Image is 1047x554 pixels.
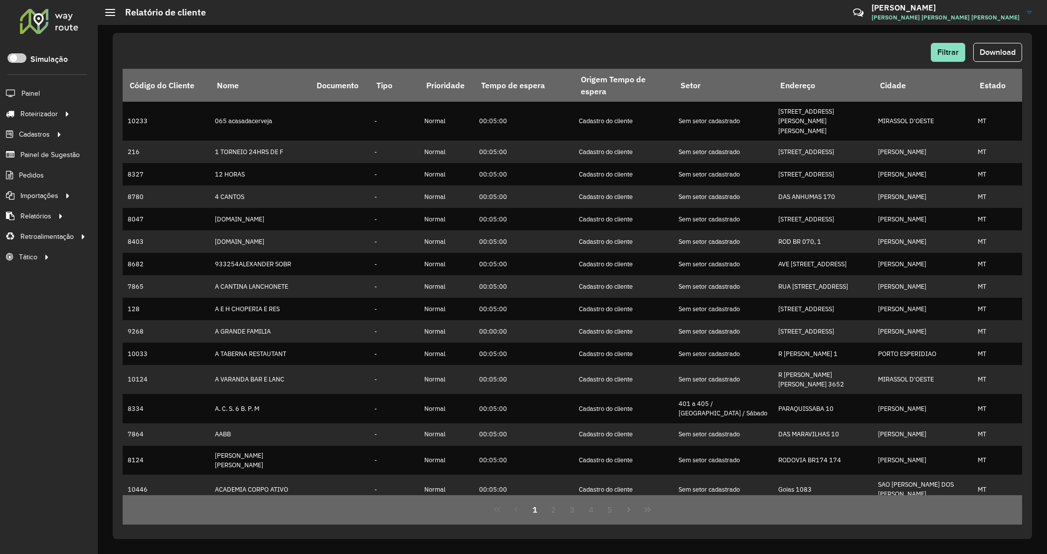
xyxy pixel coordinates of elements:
td: Cadastro do cliente [574,163,674,185]
td: [PERSON_NAME] [873,230,973,253]
td: 00:05:00 [474,102,574,141]
span: Relatórios [20,211,51,221]
td: SAO [PERSON_NAME] DOS [PERSON_NAME] [873,475,973,504]
td: [STREET_ADDRESS][PERSON_NAME][PERSON_NAME] [773,102,873,141]
span: Download [980,48,1016,56]
td: - [369,394,419,423]
td: Normal [419,275,474,298]
td: - [369,423,419,446]
td: 7865 [123,275,210,298]
td: 9268 [123,320,210,343]
td: [STREET_ADDRESS] [773,163,873,185]
td: - [369,208,419,230]
th: Origem Tempo de espera [574,69,674,102]
td: R [PERSON_NAME] [PERSON_NAME] 3652 [773,365,873,394]
td: [PERSON_NAME] [873,163,973,185]
td: 00:05:00 [474,253,574,275]
button: Download [973,43,1022,62]
td: Cadastro do cliente [574,298,674,320]
td: 8327 [123,163,210,185]
td: Sem setor cadastrado [674,163,773,185]
td: A CANTINA LANCHONETE [210,275,310,298]
td: [PERSON_NAME] [873,298,973,320]
td: Normal [419,394,474,423]
td: ACADEMIA CORPO ATIVO [210,475,310,504]
td: R [PERSON_NAME] 1 [773,343,873,365]
td: 00:05:00 [474,230,574,253]
td: 8780 [123,185,210,208]
th: Cidade [873,69,973,102]
td: Cadastro do cliente [574,475,674,504]
td: MIRASSOL D'OESTE [873,365,973,394]
td: - [369,343,419,365]
td: 10446 [123,475,210,504]
td: DAS MARAVILHAS 10 [773,423,873,446]
td: - [369,298,419,320]
td: 8124 [123,446,210,475]
span: Pedidos [19,170,44,181]
td: [PERSON_NAME] [873,141,973,163]
button: Last Page [638,500,657,519]
td: Sem setor cadastrado [674,423,773,446]
td: Sem setor cadastrado [674,253,773,275]
span: [PERSON_NAME] [PERSON_NAME] [PERSON_NAME] [872,13,1020,22]
td: Cadastro do cliente [574,320,674,343]
td: DAS ANHUMAS 170 [773,185,873,208]
td: 8047 [123,208,210,230]
td: Cadastro do cliente [574,102,674,141]
td: Normal [419,365,474,394]
td: 00:05:00 [474,163,574,185]
td: Cadastro do cliente [574,208,674,230]
td: ROD BR 070, 1 [773,230,873,253]
td: Normal [419,446,474,475]
th: Tipo [369,69,419,102]
td: 1 TORNEIO 24HRS DE F [210,141,310,163]
td: Cadastro do cliente [574,394,674,423]
td: [PERSON_NAME] [873,320,973,343]
h3: [PERSON_NAME] [872,3,1020,12]
td: [PERSON_NAME] [873,185,973,208]
td: Cadastro do cliente [574,230,674,253]
th: Prioridade [419,69,474,102]
td: A. C. S. 6 B. P. M [210,394,310,423]
td: [PERSON_NAME] [873,446,973,475]
td: Cadastro do cliente [574,275,674,298]
span: Painel [21,88,40,99]
td: Goias 1083 [773,475,873,504]
td: Sem setor cadastrado [674,343,773,365]
td: 00:05:00 [474,275,574,298]
td: - [369,253,419,275]
th: Endereço [773,69,873,102]
td: Sem setor cadastrado [674,208,773,230]
td: [PERSON_NAME] [873,208,973,230]
button: 2 [544,500,563,519]
td: PORTO ESPERIDIAO [873,343,973,365]
td: 10033 [123,343,210,365]
td: Sem setor cadastrado [674,475,773,504]
td: - [369,141,419,163]
td: Normal [419,343,474,365]
td: 933254ALEXANDER SOBR [210,253,310,275]
td: Sem setor cadastrado [674,141,773,163]
td: Cadastro do cliente [574,185,674,208]
td: 00:05:00 [474,185,574,208]
td: [DOMAIN_NAME] [210,208,310,230]
td: [STREET_ADDRESS] [773,298,873,320]
td: Normal [419,320,474,343]
td: Normal [419,141,474,163]
span: Tático [19,252,37,262]
td: Cadastro do cliente [574,423,674,446]
button: 3 [563,500,582,519]
td: A VARANDA BAR E LANC [210,365,310,394]
td: 00:05:00 [474,343,574,365]
td: 00:05:00 [474,446,574,475]
td: Sem setor cadastrado [674,275,773,298]
span: Cadastros [19,129,50,140]
span: Painel de Sugestão [20,150,80,160]
span: Roteirizador [20,109,58,119]
td: 4 CANTOS [210,185,310,208]
button: Filtrar [931,43,965,62]
td: 216 [123,141,210,163]
h2: Relatório de cliente [115,7,206,18]
td: 00:05:00 [474,298,574,320]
